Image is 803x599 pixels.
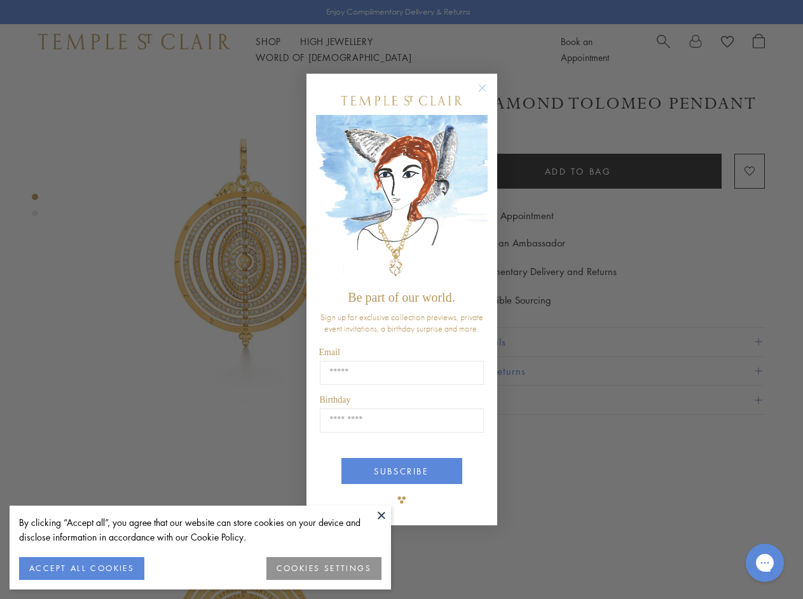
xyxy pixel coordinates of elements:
[320,395,351,405] span: Birthday
[19,557,144,580] button: ACCEPT ALL COOKIES
[348,290,455,304] span: Be part of our world.
[389,487,415,513] img: TSC
[320,361,484,385] input: Email
[341,96,462,105] img: Temple St. Clair
[739,539,790,586] iframe: Gorgias live chat messenger
[316,115,488,285] img: c4a9eb12-d91a-4d4a-8ee0-386386f4f338.jpeg
[319,347,340,357] span: Email
[341,458,462,484] button: SUBSCRIBE
[320,311,483,334] span: Sign up for exclusive collection previews, private event invitations, a birthday surprise and more.
[19,515,381,544] div: By clicking “Accept all”, you agree that our website can store cookies on your device and disclos...
[481,86,497,102] button: Close dialog
[266,557,381,580] button: COOKIES SETTINGS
